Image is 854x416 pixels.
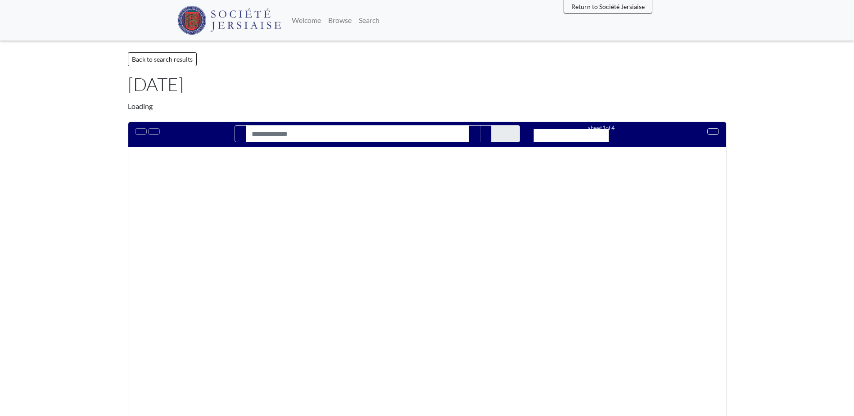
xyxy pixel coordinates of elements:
a: Back to search results [128,52,197,66]
a: Welcome [288,11,325,29]
span: Return to Société Jersiaise [571,3,645,10]
input: Search for [246,125,469,142]
p: Loading [128,101,727,112]
a: Browse [325,11,355,29]
h1: [DATE] [128,73,727,95]
span: 1 [602,124,605,131]
a: Search [355,11,383,29]
button: Search [235,125,246,142]
a: Société Jersiaise logo [177,4,281,37]
button: Open transcription window [148,128,160,135]
button: Previous Match [469,125,480,142]
div: sheet of 4 [533,124,669,132]
button: Next Match [480,125,492,142]
img: Société Jersiaise [177,6,281,35]
button: Toggle text selection (Alt+T) [135,128,147,135]
button: Full screen mode [707,128,719,135]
